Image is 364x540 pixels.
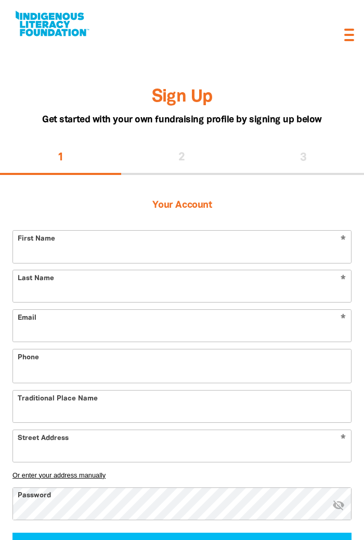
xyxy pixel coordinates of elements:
button: Or enter your address manually [12,471,352,479]
span: Get started with your own fundraising profile by signing up below [42,116,322,124]
i: Hide password [332,498,345,511]
span: Sign Up [152,89,212,105]
h3: Your Account [12,187,352,224]
button: visibility_off [332,498,345,512]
